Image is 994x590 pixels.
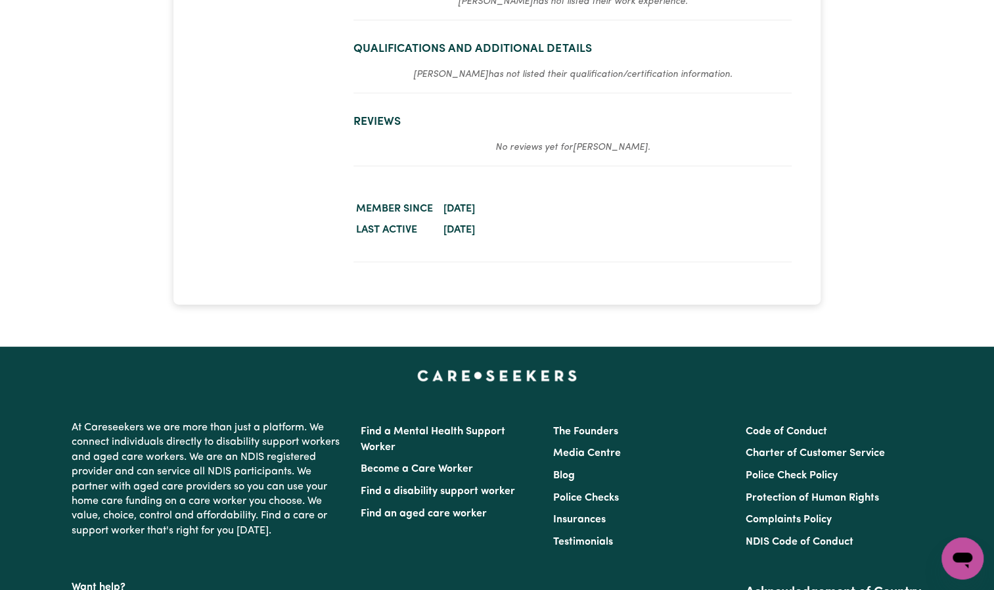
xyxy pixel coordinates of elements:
[553,514,606,525] a: Insurances
[553,537,613,547] a: Testimonials
[553,493,619,503] a: Police Checks
[746,514,832,525] a: Complaints Policy
[361,486,515,497] a: Find a disability support worker
[553,470,575,481] a: Blog
[353,198,436,219] dt: Member since
[941,537,983,579] iframe: Button to launch messaging window
[353,219,436,240] dt: Last active
[353,115,791,129] h2: Reviews
[495,143,650,152] em: No reviews yet for [PERSON_NAME] .
[553,426,618,437] a: The Founders
[417,371,577,381] a: Careseekers home page
[746,426,827,437] a: Code of Conduct
[413,70,733,79] em: [PERSON_NAME] has not listed their qualification/certification information.
[72,415,345,543] p: At Careseekers we are more than just a platform. We connect individuals directly to disability su...
[553,448,621,459] a: Media Centre
[746,470,838,481] a: Police Check Policy
[443,225,475,235] time: [DATE]
[443,204,475,214] time: [DATE]
[361,426,505,453] a: Find a Mental Health Support Worker
[361,464,473,474] a: Become a Care Worker
[353,42,791,56] h2: Qualifications and Additional Details
[361,509,487,519] a: Find an aged care worker
[746,537,853,547] a: NDIS Code of Conduct
[746,493,879,503] a: Protection of Human Rights
[746,448,885,459] a: Charter of Customer Service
